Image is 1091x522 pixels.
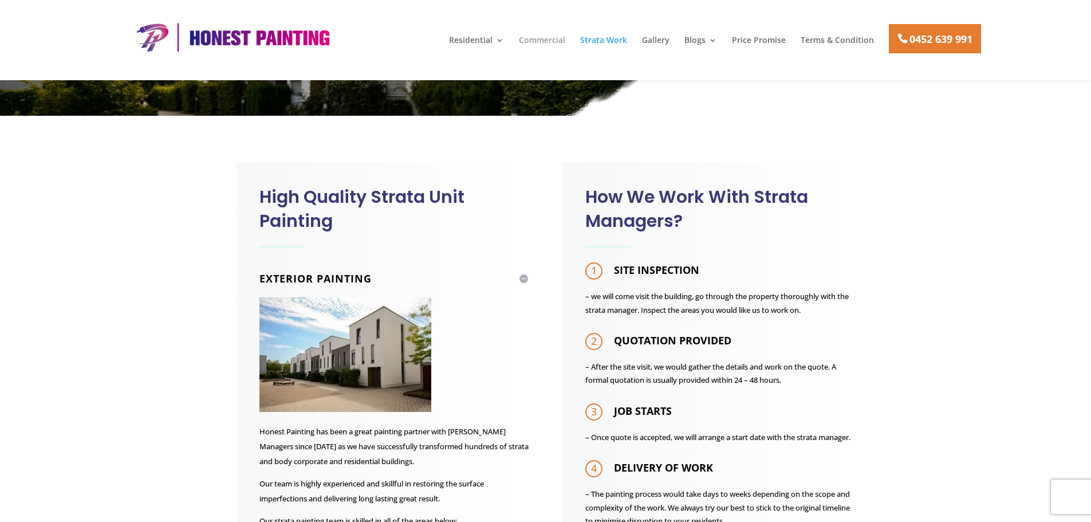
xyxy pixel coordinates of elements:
[614,403,672,417] strong: JOB STARTS
[449,36,504,56] a: Residential
[585,403,602,421] span: 3
[259,185,529,239] h2: High Quality Strata Unit Painting
[585,290,854,317] p: – we will come visit the building, go through the property thoroughly with the strata manager. In...
[614,333,731,347] strong: QUOTATION PROVIDED
[801,36,874,56] a: Terms & Condition
[129,22,335,53] img: Honest Painting
[585,333,602,350] span: 2
[585,185,854,239] h2: How We Work With Strata Managers?
[684,36,717,56] a: Blogs
[642,36,669,56] a: Gallery
[580,36,627,56] a: Strata Work
[519,36,565,56] a: Commercial
[889,24,981,53] a: 0452 639 991
[614,263,699,277] strong: SITE INSPECTION
[585,262,602,280] span: 1
[585,460,602,477] span: 4
[259,272,529,286] h4: Exterior Painting
[732,36,786,56] a: Price Promise
[259,476,529,513] p: Our team is highly experienced and skillful in restoring the surface imperfections and delivering...
[259,424,529,476] p: Honest Painting has been a great painting partner with [PERSON_NAME] Managers since [DATE] as we ...
[585,360,854,388] p: – After the site visit, we would gather the details and work on the quote. A formal quotation is ...
[614,461,713,474] strong: DELIVERY OF WORK
[585,431,854,445] p: – Once quote is accepted, we will arrange a start date with the strata manager.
